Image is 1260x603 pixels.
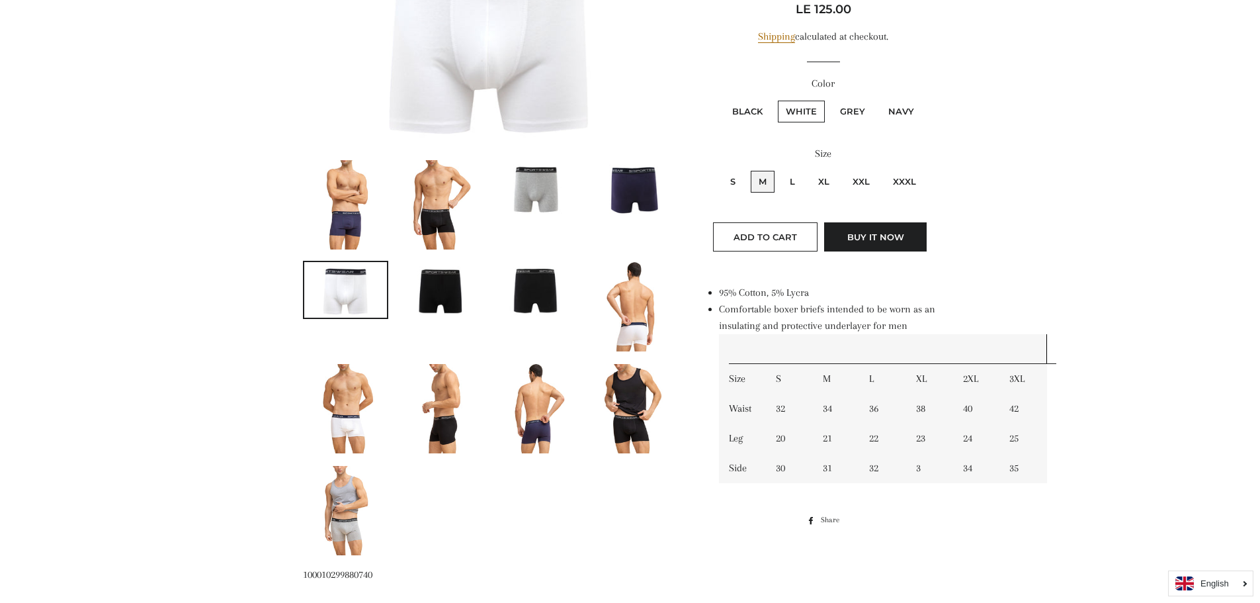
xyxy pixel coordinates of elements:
td: Waist [719,394,766,424]
td: 2XL [953,364,1000,394]
td: 34 [953,453,1000,483]
td: 21 [813,424,860,453]
td: 42 [999,394,1046,424]
div: calculated at checkout. [706,28,941,45]
td: 3 [906,453,953,483]
label: S [722,171,743,193]
td: 40 [953,394,1000,424]
td: 35 [999,453,1046,483]
td: 32 [766,394,813,424]
td: 23 [906,424,953,453]
td: 24 [953,424,1000,453]
img: Load image into Gallery viewer, Men&#39;s Sportswear Boxer Briefs [495,160,579,216]
button: Add to Cart [713,222,818,252]
span: 95% Cotton, 5% Lycra [719,287,809,299]
td: 34 [813,394,860,424]
img: Load image into Gallery viewer, Men&#39;s Sportswear Boxer Briefs [603,364,663,453]
img: Load image into Gallery viewer, Men&#39;s Sportswear Boxer Briefs [315,364,375,453]
img: Load image into Gallery viewer, Men&#39;s Sportswear Boxer Briefs [399,262,483,318]
td: Size [719,364,766,394]
a: Shipping [758,30,795,43]
img: Load image into Gallery viewer, Men&#39;s Sportswear Boxer Briefs [411,160,471,250]
img: Load image into Gallery viewer, Men&#39;s Sportswear Boxer Briefs [603,262,663,351]
td: 31 [813,453,860,483]
label: Size [706,146,941,162]
td: 32 [859,453,906,483]
td: L [859,364,906,394]
td: 36 [859,394,906,424]
label: XL [810,171,837,193]
td: 38 [906,394,953,424]
label: XXXL [885,171,924,193]
span: LE 125.00 [796,2,851,17]
img: Load image into Gallery viewer, Men&#39;s Sportswear Boxer Briefs [495,262,579,318]
td: 22 [859,424,906,453]
img: Load image into Gallery viewer, Men&#39;s Sportswear Boxer Briefs [591,160,675,216]
i: English [1200,579,1229,588]
label: Grey [832,101,873,122]
td: M [813,364,860,394]
td: Leg [719,424,766,453]
label: Navy [880,101,922,122]
td: Side [719,453,766,483]
img: Load image into Gallery viewer, Men&#39;s Sportswear Boxer Briefs [315,466,375,555]
label: Black [724,101,771,122]
label: Color [706,75,941,92]
img: Load image into Gallery viewer, Men&#39;s Sportswear Boxer Briefs [304,262,388,318]
td: 3XL [999,364,1046,394]
td: 20 [766,424,813,453]
td: XL [906,364,953,394]
img: Load image into Gallery viewer, Men&#39;s Sportswear Boxer Briefs [315,160,375,250]
img: Load image into Gallery viewer, Men&#39;s Sportswear Boxer Briefs [507,364,567,453]
td: 30 [766,453,813,483]
td: S [766,364,813,394]
label: White [778,101,825,122]
label: M [751,171,775,193]
li: Comfortable boxer briefs intended to be worn as an insulating and protective underlayer for men [719,301,941,483]
span: Add to Cart [734,232,797,242]
button: Buy it now [824,222,927,252]
span: Share [821,513,846,528]
span: 100010299880740 [303,569,372,580]
img: Load image into Gallery viewer, Men&#39;s Sportswear Boxer Briefs [411,364,471,453]
td: 25 [999,424,1046,453]
label: XXL [845,171,878,193]
label: L [782,171,803,193]
a: English [1175,577,1246,590]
